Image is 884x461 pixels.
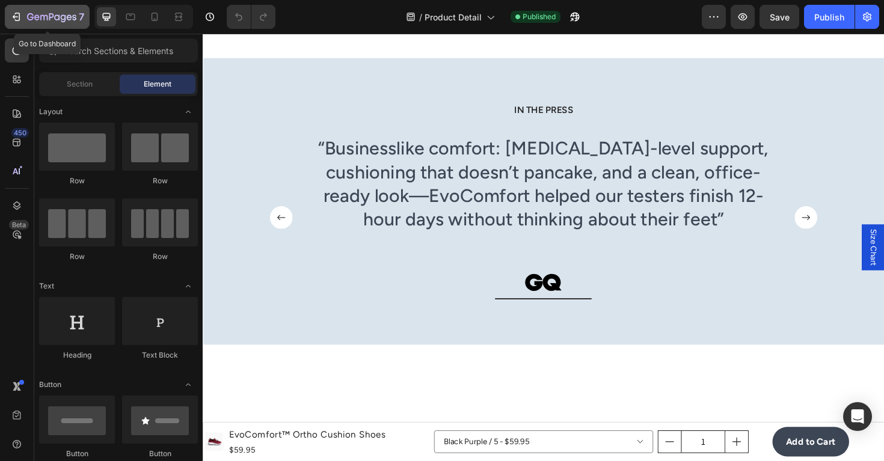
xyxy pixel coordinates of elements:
[79,10,84,24] p: 7
[122,350,198,361] div: Text Block
[603,417,684,448] button: <p><strong>Add to Cart</strong></p>
[425,11,482,23] span: Product Detail
[9,220,29,230] div: Beta
[804,5,855,29] button: Publish
[179,276,198,296] span: Toggle open
[122,251,198,262] div: Row
[39,281,54,292] span: Text
[39,251,115,262] div: Row
[419,11,422,23] span: /
[482,421,506,444] button: decrement
[26,417,195,433] h1: EvoComfort™ Ortho Cushion Shoes
[26,433,195,448] div: $59.95
[5,5,90,29] button: 7
[760,5,799,29] button: Save
[618,426,670,438] strong: Add to Cart
[11,128,29,138] div: 450
[627,183,651,207] button: Carousel Next Arrow
[523,11,556,22] span: Published
[39,176,115,186] div: Row
[814,11,844,23] div: Publish
[179,375,198,394] span: Toggle open
[39,350,115,361] div: Heading
[67,79,93,90] span: Section
[122,448,198,459] div: Button
[39,38,198,63] input: Search Sections & Elements
[770,12,790,22] span: Save
[39,379,61,390] span: Button
[339,251,383,275] img: gempages_579492319821038385-63d99378-5acd-46dd-8dab-82cf38998c78.svg
[122,176,198,186] div: Row
[69,74,652,89] h2: IN THE PRESS
[39,448,115,459] div: Button
[179,102,198,121] span: Toggle open
[553,421,577,444] button: increment
[144,79,171,90] span: Element
[843,402,872,431] div: Open Intercom Messenger
[114,109,608,209] p: “Businesslike comfort: [MEDICAL_DATA]-level support, cushioning that doesn’t pancake, and a clean...
[227,5,275,29] div: Undo/Redo
[71,183,95,207] button: Carousel Back Arrow
[203,34,884,461] iframe: Design area
[506,421,553,444] input: quantity
[704,207,716,246] span: Size Chart
[39,106,63,117] span: Layout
